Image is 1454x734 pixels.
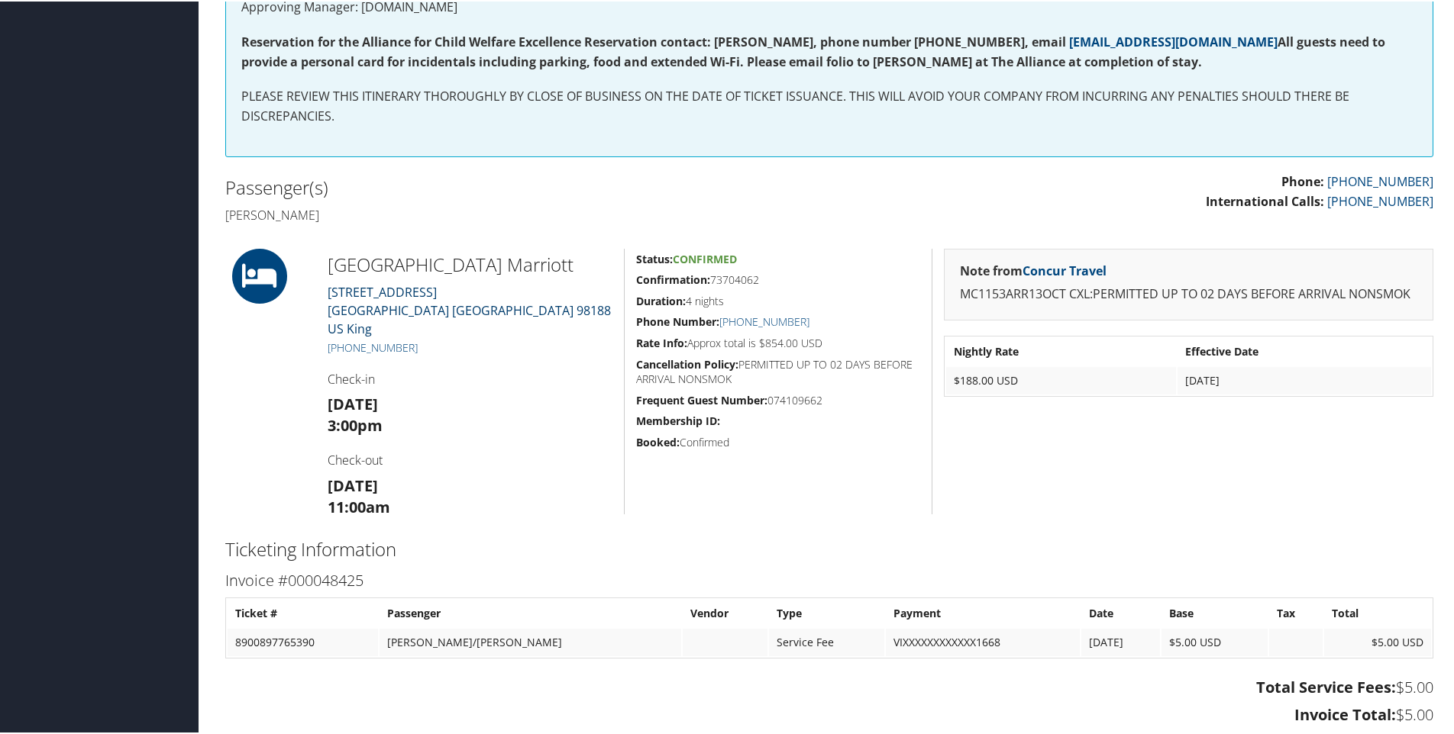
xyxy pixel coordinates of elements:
strong: International Calls: [1206,192,1324,208]
h4: Check-out [328,450,612,467]
th: Tax [1269,598,1323,626]
strong: Confirmation: [636,271,710,285]
strong: Rate Info: [636,334,687,349]
td: [DATE] [1178,365,1431,393]
h5: Confirmed [636,433,920,449]
strong: Invoice Total: [1294,703,1396,723]
strong: Status: [636,250,673,265]
a: [PHONE_NUMBER] [719,313,809,327]
a: [STREET_ADDRESS][GEOGRAPHIC_DATA] [GEOGRAPHIC_DATA] 98188 US King [328,282,611,336]
th: Nightly Rate [946,336,1176,364]
a: [PHONE_NUMBER] [1327,172,1433,188]
h3: $5.00 [225,703,1433,724]
strong: Total Service Fees: [1256,675,1396,696]
a: [PHONE_NUMBER] [1327,192,1433,208]
a: [PHONE_NUMBER] [328,339,418,353]
strong: Note from [960,261,1107,278]
h4: [PERSON_NAME] [225,205,818,222]
td: [PERSON_NAME]/[PERSON_NAME] [380,627,681,655]
strong: All guests need to provide a personal card for incidentals including parking, food and extended W... [241,32,1385,69]
strong: Phone: [1281,172,1324,188]
th: Passenger [380,598,681,626]
h2: [GEOGRAPHIC_DATA] Marriott [328,250,612,276]
strong: Duration: [636,292,686,307]
h2: Passenger(s) [225,173,818,199]
th: Effective Date [1178,336,1431,364]
strong: [DATE] [328,392,378,413]
th: Base [1162,598,1268,626]
th: Payment [886,598,1080,626]
th: Vendor [683,598,767,626]
h2: Ticketing Information [225,535,1433,561]
p: PLEASE REVIEW THIS ITINERARY THOROUGHLY BY CLOSE OF BUSINESS ON THE DATE OF TICKET ISSUANCE. THIS... [241,85,1417,124]
h5: Approx total is $854.00 USD [636,334,920,349]
h3: $5.00 [225,675,1433,697]
strong: [DATE] [328,474,378,494]
td: $188.00 USD [946,365,1176,393]
a: [EMAIL_ADDRESS][DOMAIN_NAME] [1069,32,1278,49]
strong: Reservation for the Alliance for Child Welfare Excellence Reservation contact: [PERSON_NAME], pho... [241,32,1066,49]
h5: PERMITTED UP TO 02 DAYS BEFORE ARRIVAL NONSMOK [636,356,920,385]
h4: Check-in [328,369,612,386]
strong: Please email folio to [PERSON_NAME] at The Alliance at completion of stay. [747,52,1202,69]
td: $5.00 USD [1324,627,1431,655]
h3: Invoice #000048425 [225,568,1433,590]
th: Total [1324,598,1431,626]
strong: 3:00pm [328,414,383,434]
h5: 074109662 [636,391,920,407]
strong: Frequent Guest Number: [636,391,767,406]
strong: Membership ID: [636,412,720,427]
td: [DATE] [1081,627,1160,655]
td: Service Fee [769,627,884,655]
td: VIXXXXXXXXXXXX1668 [886,627,1080,655]
td: $5.00 USD [1162,627,1268,655]
strong: Cancellation Policy: [636,356,738,370]
strong: Booked: [636,433,680,448]
h5: 73704062 [636,271,920,286]
p: MC1153ARR13OCT CXL:PERMITTED UP TO 02 DAYS BEFORE ARRIVAL NONSMOK [960,283,1417,303]
h5: 4 nights [636,292,920,307]
th: Date [1081,598,1160,626]
th: Type [769,598,884,626]
span: Confirmed [673,250,737,265]
td: 8900897765390 [228,627,378,655]
th: Ticket # [228,598,378,626]
strong: 11:00am [328,495,390,516]
a: Concur Travel [1023,261,1107,278]
strong: Phone Number: [636,313,719,327]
